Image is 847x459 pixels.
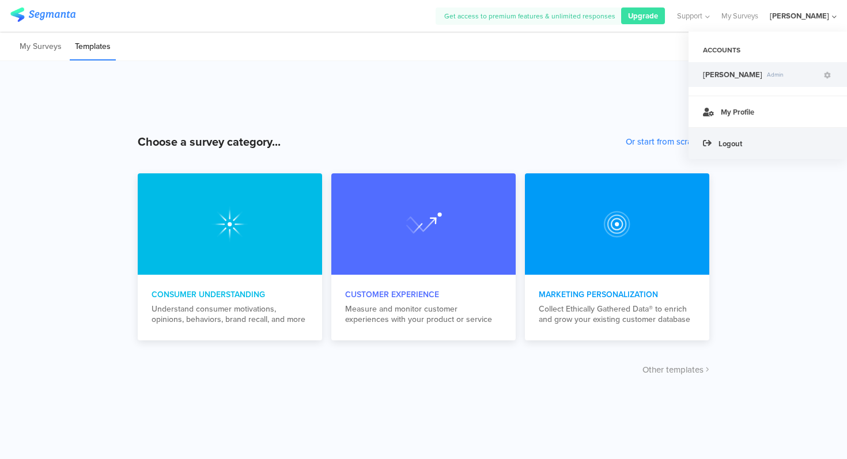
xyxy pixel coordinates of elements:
span: Admin [762,70,822,79]
li: My Surveys [14,33,67,60]
img: segmanta logo [10,7,75,22]
div: Measure and monitor customer experiences with your product or service [345,304,502,325]
div: Marketing Personalization [539,289,695,301]
div: Consumer Understanding [152,289,308,301]
img: marketing_personalization.svg [405,206,442,242]
span: Get access to premium features & unlimited responses [444,11,615,21]
span: Logout [719,138,742,149]
span: My Profile [721,107,754,117]
div: Customer Experience [345,289,502,301]
span: Upgrade [628,10,658,21]
div: Choose a survey category... [138,133,281,150]
span: Alexandra Palaiologou [703,69,762,80]
button: Other templates [642,363,709,376]
div: Understand consumer motivations, opinions, behaviors, brand recall, and more [152,304,308,325]
button: Or start from scratch [626,135,704,148]
div: [PERSON_NAME] [770,10,829,21]
span: Support [677,10,702,21]
li: Templates [70,33,116,60]
div: Collect Ethically Gathered Data® to enrich and grow your existing customer database [539,304,695,325]
a: My Profile [689,96,847,127]
img: consumer_understanding.svg [211,206,248,242]
img: customer_experience.svg [599,206,636,242]
span: Other templates [642,363,704,376]
div: ACCOUNTS [689,40,847,60]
